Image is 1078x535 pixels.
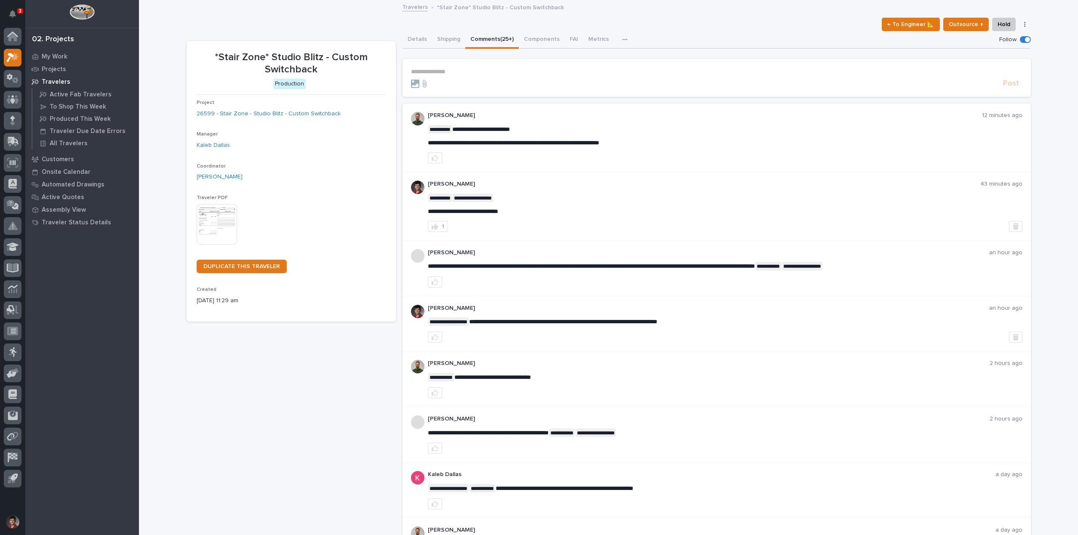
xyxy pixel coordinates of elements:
button: like this post [428,277,442,287]
p: an hour ago [989,305,1022,312]
p: 3 [19,8,21,14]
p: a day ago [995,471,1022,478]
span: Manager [197,132,218,137]
p: Onsite Calendar [42,168,91,176]
p: All Travelers [50,140,88,147]
img: ROij9lOReuV7WqYxWfnW [411,305,424,318]
p: [PERSON_NAME] [428,527,995,534]
button: Metrics [583,31,614,49]
button: Notifications [4,5,21,23]
p: *Stair Zone* Studio Blitz - Custom Switchback [197,51,386,76]
p: To Shop This Week [50,103,106,111]
p: [PERSON_NAME] [428,415,990,423]
button: Delete post [1009,332,1022,343]
button: like this post [428,387,442,398]
button: Outsource ↑ [943,18,989,31]
p: Follow [999,36,1017,43]
button: like this post [428,443,442,454]
p: Automated Drawings [42,181,104,189]
p: Customers [42,156,74,163]
span: Outsource ↑ [949,19,983,29]
a: Traveler Due Date Errors [32,125,139,137]
p: 2 hours ago [990,415,1022,423]
p: Assembly View [42,206,86,214]
a: DUPLICATE THIS TRAVELER [197,260,287,273]
p: Active Fab Travelers [50,91,112,98]
a: Kaleb Dallas [197,141,230,150]
p: Travelers [42,78,70,86]
a: Produced This Week [32,113,139,125]
a: Automated Drawings [25,178,139,191]
p: Traveler Status Details [42,219,111,226]
p: Kaleb Dallas [428,471,995,478]
div: Notifications3 [11,10,21,24]
button: Details [403,31,432,49]
img: Workspace Logo [69,4,94,20]
p: 2 hours ago [990,360,1022,367]
img: AATXAJw4slNr5ea0WduZQVIpKGhdapBAGQ9xVsOeEvl5=s96-c [411,112,424,125]
p: 43 minutes ago [980,181,1022,188]
span: Project [197,100,214,105]
button: like this post [428,152,442,163]
p: [PERSON_NAME] [428,181,980,188]
a: Customers [25,153,139,165]
button: Comments (25+) [465,31,519,49]
p: [DATE] 11:29 am [197,296,386,305]
a: Travelers [25,75,139,88]
img: AATXAJw4slNr5ea0WduZQVIpKGhdapBAGQ9xVsOeEvl5=s96-c [411,360,424,373]
p: 12 minutes ago [982,112,1022,119]
a: 26599 - Stair Zone - Studio Blitz - Custom Switchback [197,109,341,118]
span: Traveler PDF [197,195,228,200]
span: Created [197,287,216,292]
button: Post [1000,79,1022,88]
button: FAI [565,31,583,49]
button: Delete post [1009,221,1022,232]
button: 1 [428,221,448,232]
p: [PERSON_NAME] [428,360,990,367]
span: ← To Engineer 📐 [887,19,934,29]
p: [PERSON_NAME] [428,112,982,119]
p: Traveler Due Date Errors [50,128,125,135]
a: To Shop This Week [32,101,139,112]
span: DUPLICATE THIS TRAVELER [203,264,280,269]
a: Projects [25,63,139,75]
span: Post [1003,79,1019,88]
p: *Stair Zone* Studio Blitz - Custom Switchback [437,2,564,11]
button: Hold [992,18,1016,31]
a: Travelers [402,2,428,11]
button: Shipping [432,31,465,49]
p: Produced This Week [50,115,111,123]
a: All Travelers [32,137,139,149]
img: ROij9lOReuV7WqYxWfnW [411,181,424,194]
p: an hour ago [989,249,1022,256]
button: like this post [428,332,442,343]
a: Onsite Calendar [25,165,139,178]
div: 02. Projects [32,35,74,44]
p: a day ago [995,527,1022,534]
a: Traveler Status Details [25,216,139,229]
img: ACg8ocJFQJZtOpq0mXhEl6L5cbQXDkmdPAf0fdoBPnlMfqfX=s96-c [411,471,424,484]
button: users-avatar [4,513,21,531]
a: Active Fab Travelers [32,88,139,100]
p: Active Quotes [42,194,84,201]
span: Coordinator [197,164,226,169]
p: Projects [42,66,66,73]
span: Hold [998,19,1010,29]
button: ← To Engineer 📐 [882,18,940,31]
div: Production [273,79,306,89]
a: Active Quotes [25,191,139,203]
a: Assembly View [25,203,139,216]
p: My Work [42,53,67,61]
p: [PERSON_NAME] [428,249,989,256]
p: [PERSON_NAME] [428,305,989,312]
a: My Work [25,50,139,63]
a: [PERSON_NAME] [197,173,243,181]
button: Components [519,31,565,49]
button: like this post [428,498,442,509]
div: 1 [442,224,444,229]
